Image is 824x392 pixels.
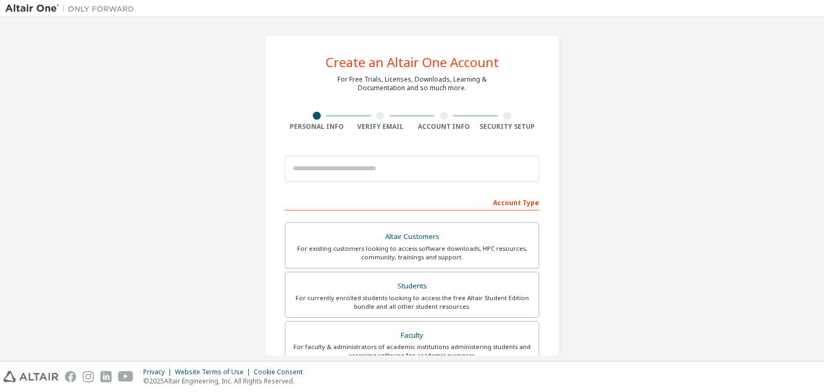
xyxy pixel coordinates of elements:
img: instagram.svg [83,371,94,382]
div: Privacy [143,368,175,376]
div: Security Setup [476,122,540,131]
div: Cookie Consent [254,368,309,376]
div: Altair Customers [292,229,532,244]
img: altair_logo.svg [3,371,58,382]
img: linkedin.svg [100,371,112,382]
div: Personal Info [285,122,349,131]
div: For currently enrolled students looking to access the free Altair Student Edition bundle and all ... [292,294,532,311]
p: © 2025 Altair Engineering, Inc. All Rights Reserved. [143,376,309,386]
div: Website Terms of Use [175,368,254,376]
div: Faculty [292,328,532,343]
div: Create an Altair One Account [326,56,499,69]
img: facebook.svg [65,371,76,382]
div: Account Type [285,193,539,210]
div: For faculty & administrators of academic institutions administering students and accessing softwa... [292,343,532,360]
div: For existing customers looking to access software downloads, HPC resources, community, trainings ... [292,244,532,262]
div: Students [292,279,532,294]
div: Account Info [412,122,476,131]
img: Altair One [5,3,139,14]
img: youtube.svg [118,371,134,382]
div: For Free Trials, Licenses, Downloads, Learning & Documentation and so much more. [337,75,487,92]
div: Verify Email [349,122,413,131]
